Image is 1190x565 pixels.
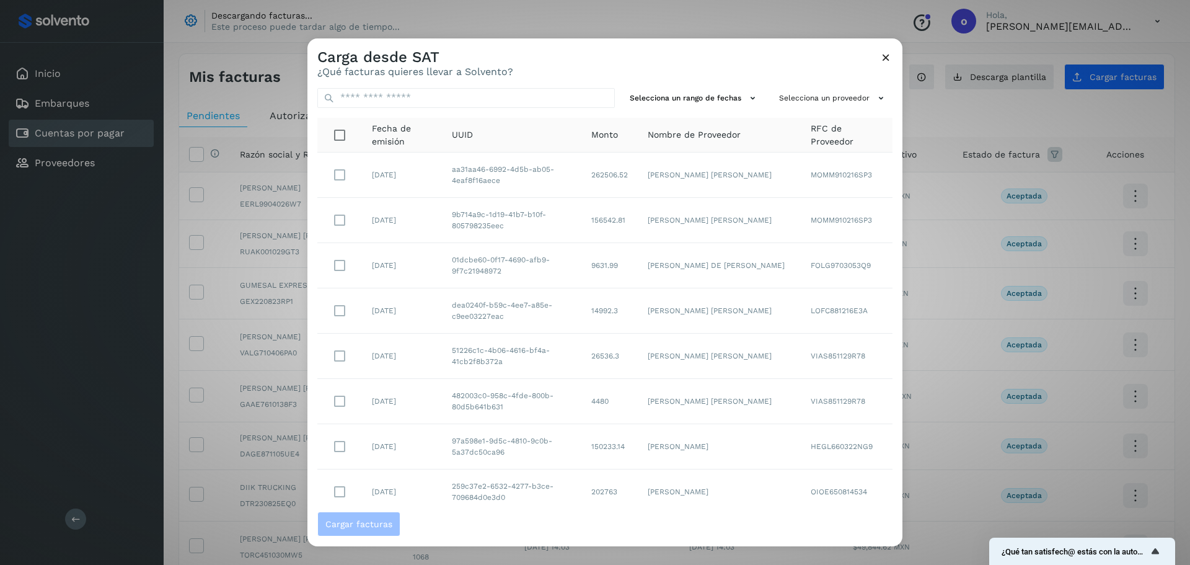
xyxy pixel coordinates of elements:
[362,334,442,379] td: [DATE]
[442,334,581,379] td: 51226c1c-4b06-4616-bf4a-41cb2f8b372a
[801,153,892,198] td: MOMM910216SP3
[362,469,442,515] td: [DATE]
[442,379,581,424] td: 482003c0-958c-4fde-800b-80d5b641b631
[1002,544,1163,559] button: Mostrar encuesta - ¿Qué tan satisfech@ estás con la autorización de tus facturas?
[362,424,442,469] td: [DATE]
[774,88,892,109] button: Selecciona un proveedor
[362,288,442,334] td: [DATE]
[581,153,638,198] td: 262506.52
[362,379,442,424] td: [DATE]
[591,128,618,141] span: Monto
[638,334,801,379] td: [PERSON_NAME] [PERSON_NAME]
[581,379,638,424] td: 4480
[638,424,801,469] td: [PERSON_NAME]
[625,88,764,109] button: Selecciona un rango de fechas
[362,153,442,198] td: [DATE]
[317,48,513,66] h3: Carga desde SAT
[801,379,892,424] td: VIAS851129R78
[362,198,442,243] td: [DATE]
[1002,547,1148,556] span: ¿Qué tan satisfech@ estás con la autorización de tus facturas?
[452,128,473,141] span: UUID
[638,153,801,198] td: [PERSON_NAME] [PERSON_NAME]
[442,243,581,288] td: 01dcbe60-0f17-4690-afb9-9f7c21948972
[648,128,741,141] span: Nombre de Proveedor
[581,288,638,334] td: 14992.3
[801,198,892,243] td: MOMM910216SP3
[801,424,892,469] td: HEGL660322NG9
[801,469,892,515] td: OIOE650814534
[442,288,581,334] td: dea0240f-b59c-4ee7-a85e-c9ee03227eac
[801,334,892,379] td: VIAS851129R78
[581,469,638,515] td: 202763
[442,424,581,469] td: 97a598e1-9d5c-4810-9c0b-5a37dc50ca96
[442,198,581,243] td: 9b714a9c-1d19-41b7-b10f-805798235eec
[325,520,392,528] span: Cargar facturas
[638,379,801,424] td: [PERSON_NAME] [PERSON_NAME]
[442,469,581,515] td: 259c37e2-6532-4277-b3ce-709684d0e3d0
[638,288,801,334] td: [PERSON_NAME] [PERSON_NAME]
[811,122,883,148] span: RFC de Proveedor
[442,153,581,198] td: aa31aa46-6992-4d5b-ab05-4eaf8f16aece
[638,243,801,288] td: [PERSON_NAME] DE [PERSON_NAME]
[362,243,442,288] td: [DATE]
[581,334,638,379] td: 26536.3
[638,469,801,515] td: [PERSON_NAME]
[801,243,892,288] td: FOLG9703053Q9
[317,512,400,536] button: Cargar facturas
[581,198,638,243] td: 156542.81
[638,198,801,243] td: [PERSON_NAME] [PERSON_NAME]
[801,288,892,334] td: LOFC881216E3A
[372,122,432,148] span: Fecha de emisión
[317,66,513,78] p: ¿Qué facturas quieres llevar a Solvento?
[581,424,638,469] td: 150233.14
[581,243,638,288] td: 9631.99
